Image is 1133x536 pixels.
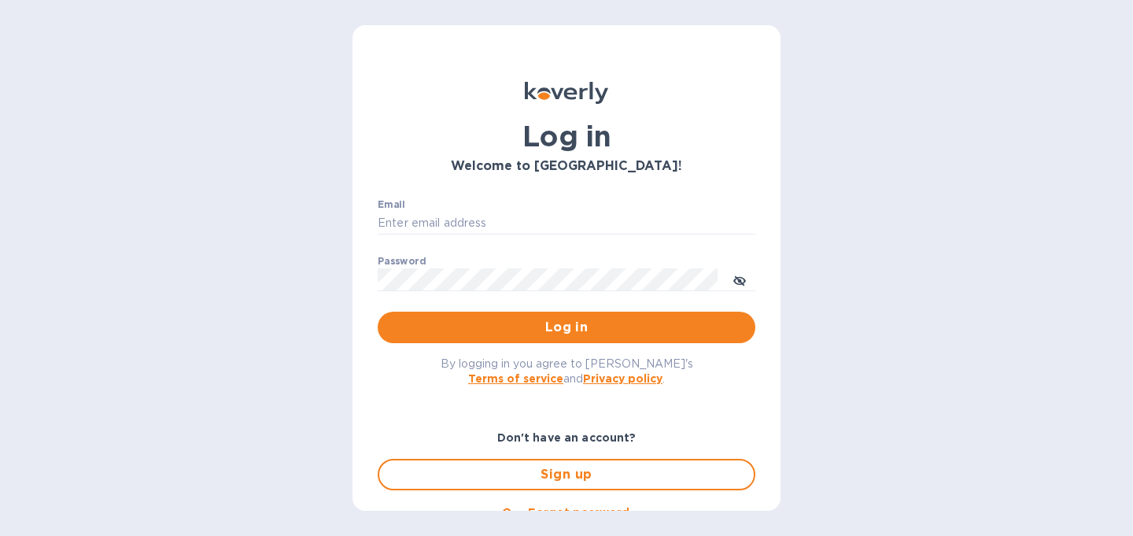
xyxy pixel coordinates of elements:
button: Log in [378,312,755,343]
span: Sign up [392,465,741,484]
a: Terms of service [468,372,563,385]
h1: Log in [378,120,755,153]
a: Privacy policy [583,372,662,385]
span: Log in [390,318,743,337]
b: Don't have an account? [497,431,637,444]
span: By logging in you agree to [PERSON_NAME]'s and . [441,357,693,385]
img: Koverly [525,82,608,104]
button: toggle password visibility [724,264,755,295]
button: Sign up [378,459,755,490]
label: Email [378,200,405,209]
h3: Welcome to [GEOGRAPHIC_DATA]! [378,159,755,174]
input: Enter email address [378,212,755,235]
label: Password [378,257,426,266]
u: Forgot password [528,506,629,519]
